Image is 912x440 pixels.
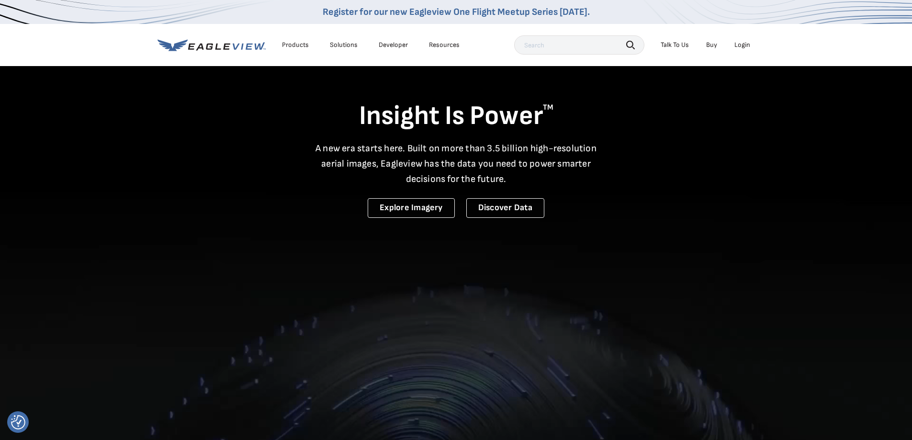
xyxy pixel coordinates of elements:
a: Developer [379,41,408,49]
h1: Insight Is Power [158,100,755,133]
div: Resources [429,41,460,49]
img: Revisit consent button [11,415,25,429]
a: Discover Data [466,198,544,218]
a: Register for our new Eagleview One Flight Meetup Series [DATE]. [323,6,590,18]
p: A new era starts here. Built on more than 3.5 billion high-resolution aerial images, Eagleview ha... [310,141,603,187]
a: Buy [706,41,717,49]
sup: TM [543,103,553,112]
button: Consent Preferences [11,415,25,429]
a: Explore Imagery [368,198,455,218]
div: Login [734,41,750,49]
div: Products [282,41,309,49]
div: Talk To Us [661,41,689,49]
div: Solutions [330,41,358,49]
input: Search [514,35,644,55]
